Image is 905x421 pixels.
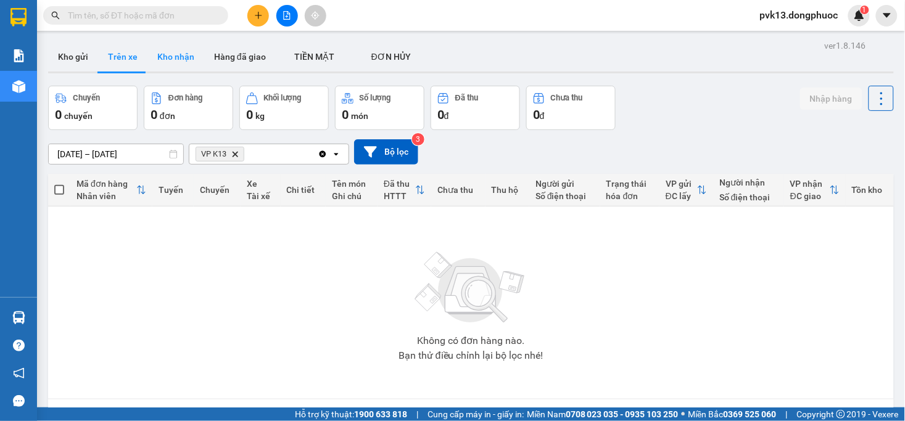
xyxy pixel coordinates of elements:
sup: 3 [412,133,424,145]
img: logo-vxr [10,8,27,27]
div: Xe [247,179,275,189]
span: ⚪️ [682,412,685,417]
div: Người gửi [535,179,594,189]
span: ----------------------------------------- [33,67,151,76]
span: In ngày: [4,89,75,97]
div: HTTT [384,191,415,201]
span: plus [254,11,263,20]
strong: 0708 023 035 - 0935 103 250 [566,409,679,419]
button: Nhập hàng [800,88,862,110]
div: ĐC giao [790,191,829,201]
button: caret-down [876,5,898,27]
button: Kho gửi [48,42,98,72]
div: Đã thu [384,179,415,189]
img: logo [4,7,59,62]
span: Miền Nam [527,407,679,421]
th: Toggle SortBy [378,174,431,206]
span: 0 [55,107,62,122]
button: plus [247,5,269,27]
div: Nhân viên [76,191,136,201]
span: Bến xe [GEOGRAPHIC_DATA] [97,20,166,35]
div: Số lượng [360,94,391,102]
button: Kho nhận [147,42,204,72]
span: món [351,111,368,121]
span: | [416,407,418,421]
svg: Clear all [318,149,328,159]
div: VP gửi [666,179,697,189]
input: Tìm tên, số ĐT hoặc mã đơn [68,9,213,22]
span: VPK131410250001 [62,78,133,88]
span: question-circle [13,340,25,351]
span: Cung cấp máy in - giấy in: [428,407,524,421]
svg: Delete [231,150,239,158]
span: VP K13, close by backspace [196,147,244,161]
div: Mã đơn hàng [76,179,136,189]
span: Hotline: 19001152 [97,55,151,62]
div: Bạn thử điều chỉnh lại bộ lọc nhé! [399,351,543,361]
span: TIỀN MẶT [294,52,334,62]
img: warehouse-icon [12,311,25,324]
span: 01 Võ Văn Truyện, KP.1, Phường 2 [97,37,170,52]
img: warehouse-icon [12,80,25,93]
span: 0 [437,107,444,122]
div: Khối lượng [264,94,302,102]
button: aim [305,5,326,27]
strong: 1900 633 818 [354,409,407,419]
div: ĐC lấy [666,191,697,201]
div: Tồn kho [852,185,888,195]
span: 0 [342,107,349,122]
span: kg [255,111,265,121]
div: Ghi chú [332,191,371,201]
input: Selected VP K13. [247,148,248,160]
span: aim [311,11,320,20]
div: Số điện thoại [535,191,594,201]
th: Toggle SortBy [659,174,713,206]
div: Chưa thu [551,94,583,102]
span: đ [540,111,545,121]
span: ĐƠN HỦY [371,52,411,62]
sup: 1 [861,6,869,14]
div: Trạng thái [606,179,653,189]
div: Tài xế [247,191,275,201]
div: Đã thu [455,94,478,102]
button: Đơn hàng0đơn [144,86,233,130]
strong: 0369 525 060 [724,409,777,419]
span: 0 [533,107,540,122]
div: Chuyến [200,185,234,195]
div: Chi tiết [287,185,320,195]
span: VP K13 [201,149,226,159]
button: Bộ lọc [354,139,418,165]
div: ver 1.8.146 [825,39,866,52]
div: Thu hộ [492,185,524,195]
img: icon-new-feature [854,10,865,21]
button: Số lượng0món [335,86,424,130]
span: 0 [246,107,253,122]
div: Số điện thoại [719,192,778,202]
div: Người nhận [719,178,778,187]
div: Tên món [332,179,371,189]
span: notification [13,367,25,379]
button: Chuyến0chuyến [48,86,138,130]
span: Miền Bắc [688,407,777,421]
span: | [786,407,788,421]
span: message [13,395,25,407]
span: 0 [151,107,157,122]
div: hóa đơn [606,191,653,201]
span: [PERSON_NAME]: [4,80,133,87]
th: Toggle SortBy [70,174,152,206]
span: Hỗ trợ kỹ thuật: [295,407,407,421]
button: Đã thu0đ [431,86,520,130]
span: đơn [160,111,175,121]
strong: ĐỒNG PHƯỚC [97,7,169,17]
span: search [51,11,60,20]
img: solution-icon [12,49,25,62]
span: chuyến [64,111,93,121]
div: Đơn hàng [168,94,202,102]
img: svg+xml;base64,PHN2ZyBjbGFzcz0ibGlzdC1wbHVnX19zdmciIHhtbG5zPSJodHRwOi8vd3d3LnczLm9yZy8yMDAwL3N2Zy... [409,245,532,331]
span: đ [444,111,449,121]
span: 1 [862,6,867,14]
div: Tuyến [159,185,188,195]
div: VP nhận [790,179,829,189]
button: file-add [276,5,298,27]
span: pvk13.dongphuoc [750,7,848,23]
